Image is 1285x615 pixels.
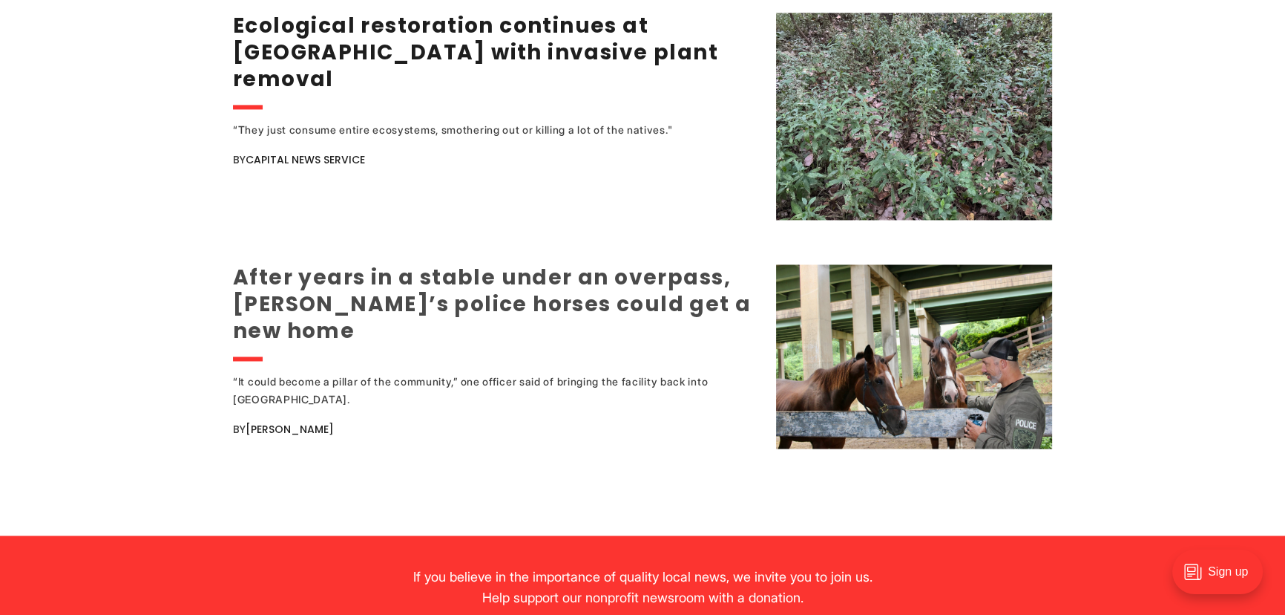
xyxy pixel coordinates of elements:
[401,566,884,608] div: If you believe in the importance of quality local news, we invite you to join us. Help support ou...
[776,13,1052,220] img: Ecological restoration continues at Chapel Island with invasive plant removal
[233,263,751,345] a: After years in a stable under an overpass, [PERSON_NAME]’s police horses could get a new home
[233,151,757,169] div: By
[233,11,718,94] a: Ecological restoration continues at [GEOGRAPHIC_DATA] with invasive plant removal
[246,152,365,167] a: Capital News Service
[233,373,715,409] div: “It could become a pillar of the community,” one officer said of bringing the facility back into ...
[1160,542,1285,615] iframe: portal-trigger
[776,264,1052,449] img: After years in a stable under an overpass, Richmond’s police horses could get a new home
[233,121,715,139] div: “They just consume entire ecosystems, smothering out or killing a lot of the natives."
[233,420,757,438] div: By
[246,422,334,437] a: [PERSON_NAME]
